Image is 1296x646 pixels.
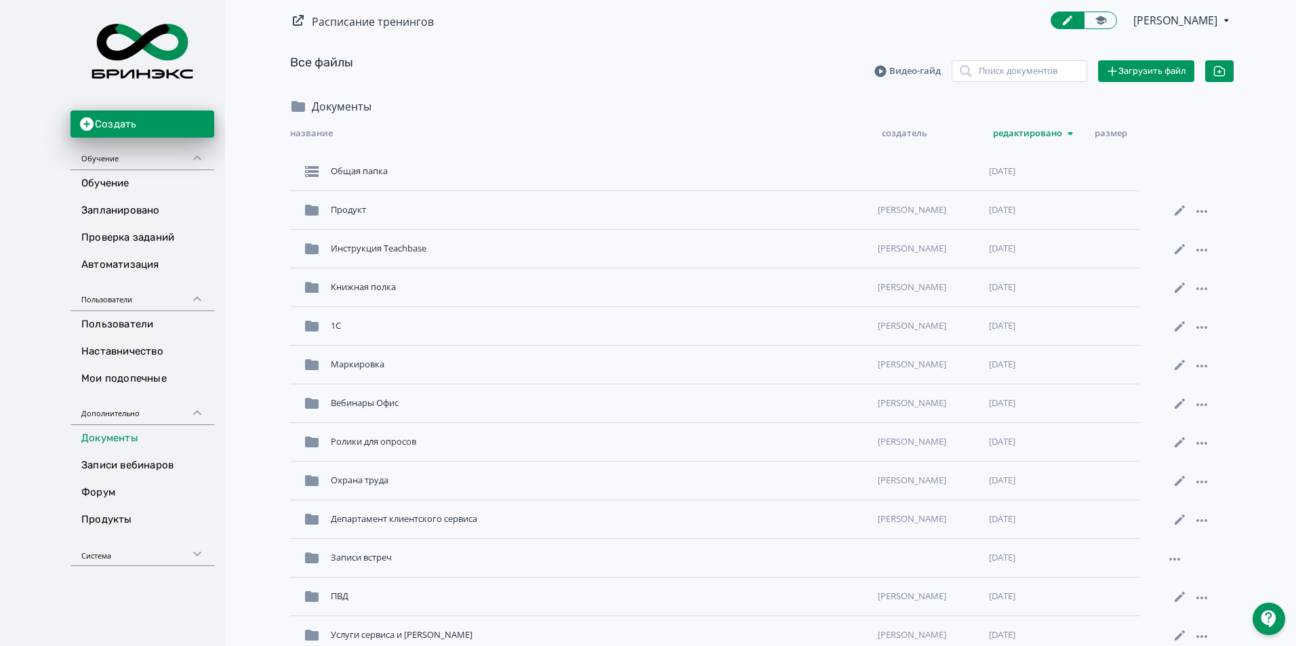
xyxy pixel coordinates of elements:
[872,584,984,609] div: [PERSON_NAME]
[989,590,1015,603] span: [DATE]
[872,314,984,338] div: [PERSON_NAME]
[872,507,984,531] div: [PERSON_NAME]
[70,138,214,170] div: Обучение
[325,584,872,609] div: ПВД
[872,430,984,454] div: [PERSON_NAME]
[989,203,1015,217] span: [DATE]
[1095,125,1149,142] div: Размер
[325,391,872,416] div: Вебинары Офис
[325,314,872,338] div: 1С
[70,197,214,224] a: Запланировано
[325,159,872,184] div: Общая папка
[1133,12,1219,28] span: Айгуль Мингазова
[290,191,1139,230] div: Продукт[PERSON_NAME][DATE]
[70,506,214,533] a: Продукты
[290,384,1139,423] div: Вебинары Офис[PERSON_NAME][DATE]
[989,165,1015,178] span: [DATE]
[989,512,1015,526] span: [DATE]
[70,224,214,251] a: Проверка заданий
[325,237,872,261] div: Инструкция Teachbase
[872,198,984,222] div: [PERSON_NAME]
[290,423,1139,462] div: Ролики для опросов[PERSON_NAME][DATE]
[290,462,1139,500] div: Охрана труда[PERSON_NAME][DATE]
[70,452,214,479] a: Записи вебинаров
[872,275,984,300] div: [PERSON_NAME]
[989,628,1015,642] span: [DATE]
[874,64,941,78] a: Видео-гайд
[290,578,1139,616] div: ПВД[PERSON_NAME][DATE]
[70,365,214,392] a: Мои подопечные
[70,170,214,197] a: Обучение
[70,533,214,566] div: Система
[989,435,1015,449] span: [DATE]
[882,125,993,142] div: Создатель
[306,98,371,115] div: Документы
[989,281,1015,294] span: [DATE]
[872,391,984,416] div: [PERSON_NAME]
[81,8,203,94] img: https://files.teachbase.ru/system/account/52438/logo/medium-8cc39d3de9861fc31387165adde7979b.png
[325,468,872,493] div: Охрана труда
[70,110,214,138] button: Создать
[872,237,984,261] div: [PERSON_NAME]
[290,230,1139,268] div: Инструкция Teachbase[PERSON_NAME][DATE]
[989,358,1015,371] span: [DATE]
[70,311,214,338] a: Пользователи
[872,352,984,377] div: [PERSON_NAME]
[989,551,1015,565] span: [DATE]
[325,352,872,377] div: Маркировка
[70,392,214,425] div: Дополнительно
[70,338,214,365] a: Наставничество
[872,468,984,493] div: [PERSON_NAME]
[70,279,214,311] div: Пользователи
[290,500,1139,539] div: Департамент клиентского сервиса[PERSON_NAME][DATE]
[325,198,872,222] div: Продукт
[1084,12,1117,29] a: Переключиться в режим ученика
[989,319,1015,333] span: [DATE]
[70,425,214,452] a: Документы
[70,479,214,506] a: Форум
[989,397,1015,410] span: [DATE]
[290,153,1139,191] div: Общая папка[DATE]
[325,546,872,570] div: Записи встреч
[325,430,872,454] div: Ролики для опросов
[325,507,872,531] div: Департамент клиентского сервиса
[290,55,353,70] a: Все файлы
[290,125,882,142] div: Название
[290,539,1139,578] div: Записи встреч[DATE]
[325,275,872,300] div: Книжная полка
[312,14,434,29] a: Расписание тренингов
[290,268,1139,307] div: Книжная полка[PERSON_NAME][DATE]
[989,242,1015,256] span: [DATE]
[70,251,214,279] a: Автоматизация
[989,474,1015,487] span: [DATE]
[1098,60,1194,82] button: Загрузить файл
[290,307,1139,346] div: 1С[PERSON_NAME][DATE]
[290,346,1139,384] div: Маркировка[PERSON_NAME][DATE]
[993,125,1095,142] div: Редактировано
